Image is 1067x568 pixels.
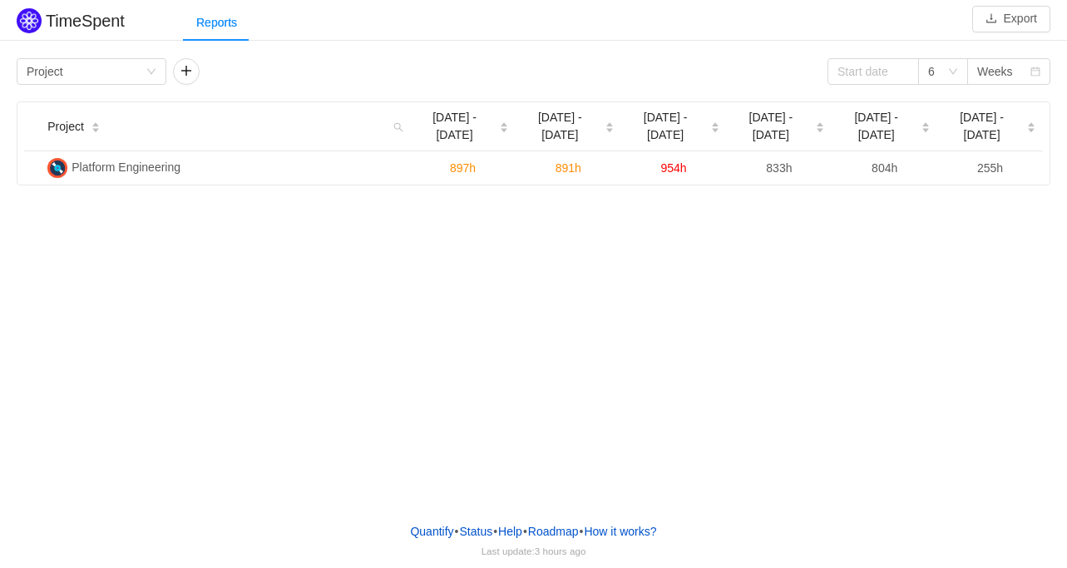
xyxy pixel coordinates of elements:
span: [DATE] - [DATE] [417,109,492,144]
i: icon: down [948,67,958,78]
span: • [493,525,497,538]
div: Reports [183,4,250,42]
span: 954h [661,161,687,175]
span: • [523,525,527,538]
span: [DATE] - [DATE] [628,109,704,144]
span: Platform Engineering [72,161,180,174]
span: Last update: [482,546,586,556]
div: Sort [91,120,101,131]
a: Quantify [409,519,454,544]
img: PE [47,158,67,178]
i: icon: caret-down [605,126,614,131]
a: Status [458,519,493,544]
i: icon: search [387,102,410,151]
h2: TimeSpent [46,12,125,30]
i: icon: caret-up [710,120,719,125]
div: Weeks [977,59,1013,84]
span: [DATE] - [DATE] [838,109,914,144]
i: icon: caret-down [816,126,825,131]
div: Sort [1026,120,1036,131]
a: Roadmap [527,519,580,544]
i: icon: caret-down [921,126,931,131]
i: icon: caret-down [710,126,719,131]
div: Sort [710,120,720,131]
button: icon: plus [173,58,200,85]
span: [DATE] - [DATE] [944,109,1020,144]
i: icon: caret-up [605,120,614,125]
i: icon: calendar [1030,67,1040,78]
span: 3 hours ago [535,546,586,556]
span: 833h [766,161,792,175]
span: [DATE] - [DATE] [522,109,598,144]
i: icon: caret-up [1027,120,1036,125]
i: icon: caret-down [91,126,100,131]
i: icon: caret-up [499,120,508,125]
span: • [455,525,459,538]
i: icon: caret-up [921,120,931,125]
i: icon: down [146,67,156,78]
i: icon: caret-down [499,126,508,131]
span: • [580,525,584,538]
div: Sort [815,120,825,131]
div: Sort [499,120,509,131]
div: Sort [921,120,931,131]
div: Project [27,59,63,84]
button: How it works? [583,519,657,544]
span: 891h [556,161,581,175]
i: icon: caret-up [91,120,100,125]
span: 255h [977,161,1003,175]
input: Start date [827,58,919,85]
span: Project [47,118,84,136]
i: icon: caret-down [1027,126,1036,131]
div: 6 [928,59,935,84]
img: Quantify logo [17,8,42,33]
span: 804h [872,161,897,175]
div: Sort [605,120,615,131]
i: icon: caret-up [816,120,825,125]
button: icon: downloadExport [972,6,1050,32]
span: 897h [450,161,476,175]
span: [DATE] - [DATE] [734,109,809,144]
a: Help [497,519,523,544]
